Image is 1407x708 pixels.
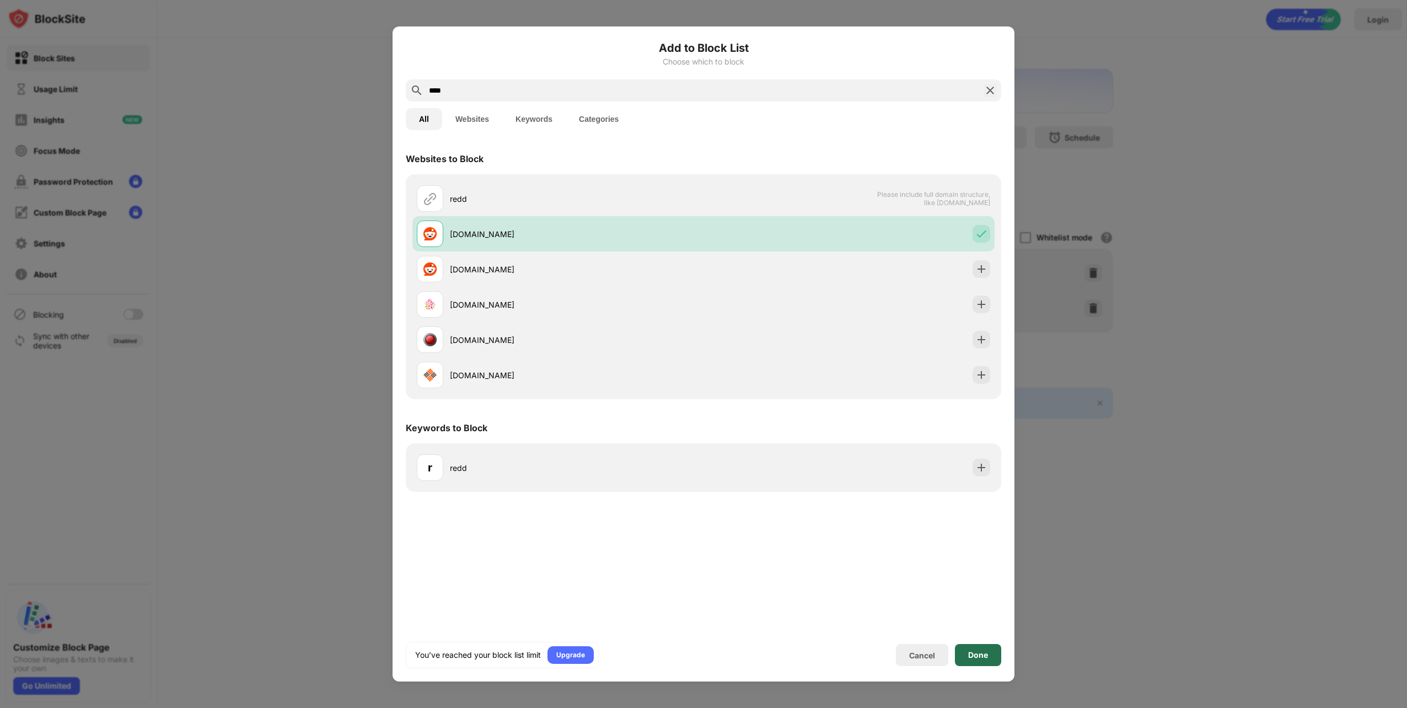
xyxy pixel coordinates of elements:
[428,459,432,476] div: r
[450,193,703,205] div: redd
[450,462,703,474] div: redd
[406,108,442,130] button: All
[423,192,437,205] img: url.svg
[423,262,437,276] img: favicons
[423,368,437,382] img: favicons
[406,422,487,433] div: Keywords to Block
[968,651,988,659] div: Done
[442,108,502,130] button: Websites
[909,651,935,660] div: Cancel
[410,84,423,97] img: search.svg
[406,57,1001,66] div: Choose which to block
[423,333,437,346] img: favicons
[877,190,990,207] span: Please include full domain structure, like [DOMAIN_NAME]
[984,84,997,97] img: search-close
[502,108,566,130] button: Keywords
[450,299,703,310] div: [DOMAIN_NAME]
[450,369,703,381] div: [DOMAIN_NAME]
[566,108,632,130] button: Categories
[450,334,703,346] div: [DOMAIN_NAME]
[423,298,437,311] img: favicons
[406,153,484,164] div: Websites to Block
[450,228,703,240] div: [DOMAIN_NAME]
[415,650,541,661] div: You’ve reached your block list limit
[423,227,437,240] img: favicons
[406,40,1001,56] h6: Add to Block List
[450,264,703,275] div: [DOMAIN_NAME]
[556,650,585,661] div: Upgrade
